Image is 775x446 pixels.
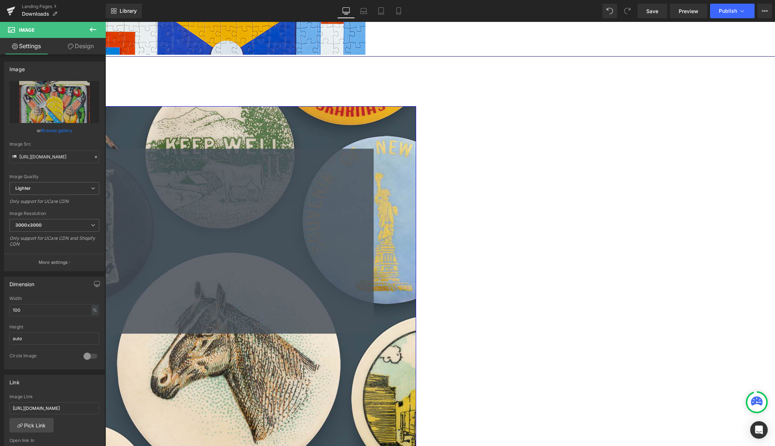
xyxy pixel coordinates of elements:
[39,259,68,266] p: More settings
[337,4,355,18] a: Desktop
[9,353,76,361] div: Circle Image
[9,332,99,345] input: auto
[92,305,98,315] div: %
[602,4,617,18] button: Undo
[9,62,25,72] div: Image
[106,4,142,18] a: New Library
[646,7,658,15] span: Save
[9,296,99,301] div: Width
[19,27,35,33] span: Image
[9,438,99,443] div: Open link In
[15,222,42,228] b: 3000x3000
[620,4,635,18] button: Redo
[22,4,106,9] a: Landing Pages
[9,142,99,147] div: Image Src
[9,324,99,330] div: Height
[41,124,72,137] a: Browse gallery
[757,4,772,18] button: More
[9,235,99,252] div: Only support for UCare CDN and Shopify CDN
[372,4,390,18] a: Tablet
[9,150,99,163] input: Link
[54,38,107,54] a: Design
[9,174,99,179] div: Image Quality
[120,8,137,14] span: Library
[9,127,99,134] div: or
[679,7,698,15] span: Preview
[15,185,31,191] b: Lighter
[719,8,737,14] span: Publish
[22,11,49,17] span: Downloads
[9,211,99,216] div: Image Resolution
[4,254,104,271] button: More settings
[9,402,99,414] input: https://your-shop.myshopify.com
[9,199,99,209] div: Only support for UCare CDN
[710,4,755,18] button: Publish
[9,375,20,385] div: Link
[9,394,99,399] div: Image Link
[390,4,407,18] a: Mobile
[9,277,35,287] div: Dimension
[750,421,768,439] div: Open Intercom Messenger
[355,4,372,18] a: Laptop
[9,418,54,432] a: Pick Link
[670,4,707,18] a: Preview
[9,304,99,316] input: auto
